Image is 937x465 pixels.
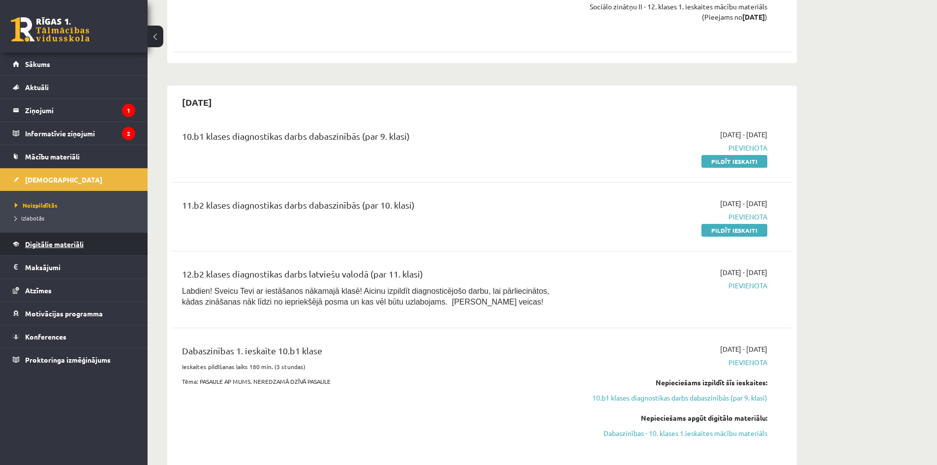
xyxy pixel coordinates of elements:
[13,325,135,348] a: Konferences
[701,224,767,237] a: Pildīt ieskaiti
[11,17,90,42] a: Rīgas 1. Tālmācības vidusskola
[13,233,135,255] a: Digitālie materiāli
[122,127,135,140] i: 2
[582,357,767,368] span: Pievienota
[25,60,50,68] span: Sākums
[182,344,567,362] div: Dabaszinības 1. ieskaite 10.b1 klase
[15,214,138,222] a: Izlabotās
[582,1,767,22] div: Sociālo zinātņu II - 12. klases 1. ieskaites mācību materiāls (Pieejams no )
[13,53,135,75] a: Sākums
[582,428,767,438] a: Dabaszinības - 10. klases 1.ieskaites mācību materiāls
[582,413,767,423] div: Nepieciešams apgūt digitālo materiālu:
[13,122,135,145] a: Informatīvie ziņojumi2
[25,355,111,364] span: Proktoringa izmēģinājums
[25,332,66,341] span: Konferences
[13,348,135,371] a: Proktoringa izmēģinājums
[15,201,138,210] a: Neizpildītās
[122,104,135,117] i: 1
[25,175,102,184] span: [DEMOGRAPHIC_DATA]
[182,267,567,285] div: 12.b2 klases diagnostikas darbs latviešu valodā (par 11. klasi)
[720,344,767,354] span: [DATE] - [DATE]
[742,12,765,21] strong: [DATE]
[182,287,549,306] span: Labdien! Sveicu Tevi ar iestāšanos nākamajā klasē! Aicinu izpildīt diagnosticējošo darbu, lai pār...
[720,198,767,209] span: [DATE] - [DATE]
[13,302,135,325] a: Motivācijas programma
[13,168,135,191] a: [DEMOGRAPHIC_DATA]
[182,198,567,217] div: 11.b2 klases diagnostikas darbs dabaszinībās (par 10. klasi)
[182,362,567,371] p: Ieskaites pildīšanas laiks 180 min. (3 stundas)
[582,377,767,388] div: Nepieciešams izpildīt šīs ieskaites:
[582,212,767,222] span: Pievienota
[25,152,80,161] span: Mācību materiāli
[25,240,84,248] span: Digitālie materiāli
[25,83,49,92] span: Aktuāli
[13,279,135,302] a: Atzīmes
[182,129,567,148] div: 10.b1 klases diagnostikas darbs dabaszinībās (par 9. klasi)
[25,286,52,295] span: Atzīmes
[182,377,567,386] p: Tēma: PASAULE AP MUMS. NEREDZAMĀ DZĪVĀ PASAULE
[720,129,767,140] span: [DATE] - [DATE]
[13,76,135,98] a: Aktuāli
[25,256,135,279] legend: Maksājumi
[720,267,767,278] span: [DATE] - [DATE]
[13,256,135,279] a: Maksājumi
[15,214,44,222] span: Izlabotās
[582,143,767,153] span: Pievienota
[25,122,135,145] legend: Informatīvie ziņojumi
[15,201,58,209] span: Neizpildītās
[25,309,103,318] span: Motivācijas programma
[582,280,767,291] span: Pievienota
[701,155,767,168] a: Pildīt ieskaiti
[172,91,222,114] h2: [DATE]
[582,393,767,403] a: 10.b1 klases diagnostikas darbs dabaszinībās (par 9. klasi)
[25,99,135,122] legend: Ziņojumi
[13,145,135,168] a: Mācību materiāli
[13,99,135,122] a: Ziņojumi1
